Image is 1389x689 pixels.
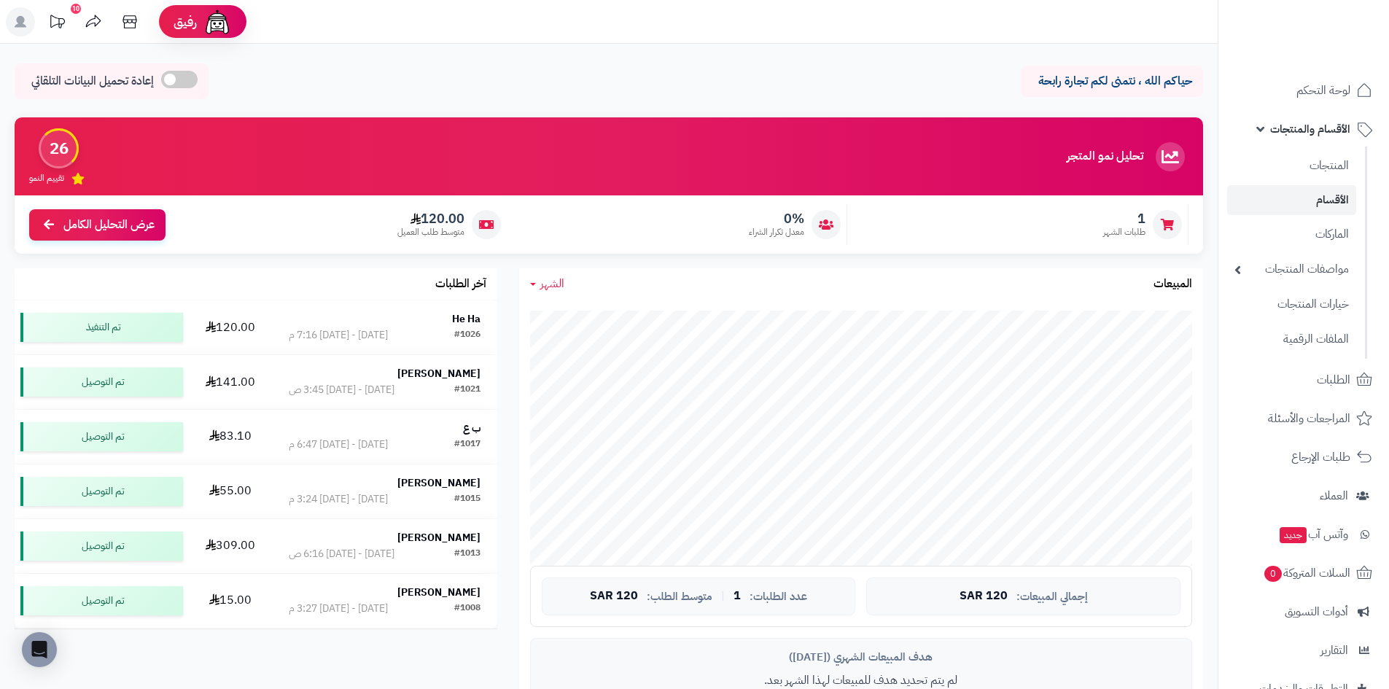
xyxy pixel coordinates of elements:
span: 120 SAR [960,590,1008,603]
div: تم التوصيل [20,532,183,561]
a: عرض التحليل الكامل [29,209,166,241]
div: #1008 [454,602,480,616]
a: السلات المتروكة0 [1227,556,1380,591]
a: وآتس آبجديد [1227,517,1380,552]
td: 55.00 [189,464,272,518]
span: 120.00 [397,211,464,227]
div: تم التوصيل [20,367,183,397]
span: 120 SAR [590,590,638,603]
a: التقارير [1227,633,1380,668]
a: لوحة التحكم [1227,73,1380,108]
span: طلبات الشهر [1103,226,1145,238]
img: logo-2.png [1290,11,1375,42]
span: العملاء [1320,486,1348,506]
span: الطلبات [1317,370,1350,390]
p: لم يتم تحديد هدف للمبيعات لهذا الشهر بعد. [542,672,1180,689]
span: إعادة تحميل البيانات التلقائي [31,73,154,90]
span: 1 [734,590,741,603]
strong: [PERSON_NAME] [397,530,480,545]
h3: المبيعات [1153,278,1192,291]
a: تحديثات المنصة [39,7,75,40]
a: أدوات التسويق [1227,594,1380,629]
a: طلبات الإرجاع [1227,440,1380,475]
div: [DATE] - [DATE] 3:24 م [289,492,388,507]
p: حياكم الله ، نتمنى لكم تجارة رابحة [1032,73,1192,90]
strong: [PERSON_NAME] [397,366,480,381]
a: خيارات المنتجات [1227,289,1356,320]
div: تم التنفيذ [20,313,183,342]
span: 0 [1264,565,1283,583]
span: أدوات التسويق [1285,602,1348,622]
div: #1026 [454,328,480,343]
a: المراجعات والأسئلة [1227,401,1380,436]
img: ai-face.png [203,7,232,36]
td: 141.00 [189,355,272,409]
div: تم التوصيل [20,422,183,451]
strong: [PERSON_NAME] [397,475,480,491]
div: #1017 [454,437,480,452]
td: 120.00 [189,300,272,354]
strong: He Ha [452,311,480,327]
span: تقييم النمو [29,172,64,184]
div: [DATE] - [DATE] 3:45 ص [289,383,394,397]
span: رفيق [174,13,197,31]
span: المراجعات والأسئلة [1268,408,1350,429]
a: المنتجات [1227,150,1356,182]
a: الأقسام [1227,185,1356,215]
a: الملفات الرقمية [1227,324,1356,355]
h3: تحليل نمو المتجر [1067,150,1143,163]
div: #1013 [454,547,480,561]
span: | [721,591,725,602]
span: لوحة التحكم [1296,80,1350,101]
span: عرض التحليل الكامل [63,217,155,233]
a: العملاء [1227,478,1380,513]
div: تم التوصيل [20,586,183,615]
div: 10 [71,4,81,14]
span: الأقسام والمنتجات [1270,119,1350,139]
span: جديد [1280,527,1307,543]
a: الشهر [530,276,564,292]
div: [DATE] - [DATE] 7:16 م [289,328,388,343]
div: #1015 [454,492,480,507]
a: مواصفات المنتجات [1227,254,1356,285]
div: تم التوصيل [20,477,183,506]
div: [DATE] - [DATE] 3:27 م [289,602,388,616]
span: متوسط طلب العميل [397,226,464,238]
span: التقارير [1320,640,1348,661]
strong: ب ع [463,421,480,436]
span: طلبات الإرجاع [1291,447,1350,467]
span: متوسط الطلب: [647,591,712,603]
span: معدل تكرار الشراء [749,226,804,238]
td: 83.10 [189,410,272,464]
span: السلات المتروكة [1263,563,1350,583]
strong: [PERSON_NAME] [397,585,480,600]
span: 1 [1103,211,1145,227]
a: الطلبات [1227,362,1380,397]
h3: آخر الطلبات [435,278,486,291]
span: الشهر [540,275,564,292]
span: إجمالي المبيعات: [1016,591,1088,603]
div: Open Intercom Messenger [22,632,57,667]
div: هدف المبيعات الشهري ([DATE]) [542,650,1180,665]
span: عدد الطلبات: [750,591,807,603]
div: [DATE] - [DATE] 6:16 ص [289,547,394,561]
a: الماركات [1227,219,1356,250]
div: #1021 [454,383,480,397]
td: 15.00 [189,574,272,628]
span: وآتس آب [1278,524,1348,545]
td: 309.00 [189,519,272,573]
span: 0% [749,211,804,227]
div: [DATE] - [DATE] 6:47 م [289,437,388,452]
